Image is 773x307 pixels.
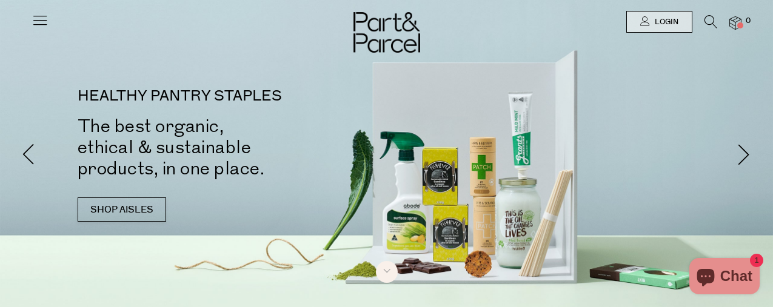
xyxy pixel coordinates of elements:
span: 0 [743,16,754,27]
img: Part&Parcel [353,12,420,53]
a: Login [626,11,692,33]
p: HEALTHY PANTRY STAPLES [78,89,405,104]
inbox-online-store-chat: Shopify online store chat [686,258,763,297]
h2: The best organic, ethical & sustainable products, in one place. [78,116,405,179]
a: SHOP AISLES [78,197,166,222]
span: Login [652,17,678,27]
a: 0 [729,16,741,29]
